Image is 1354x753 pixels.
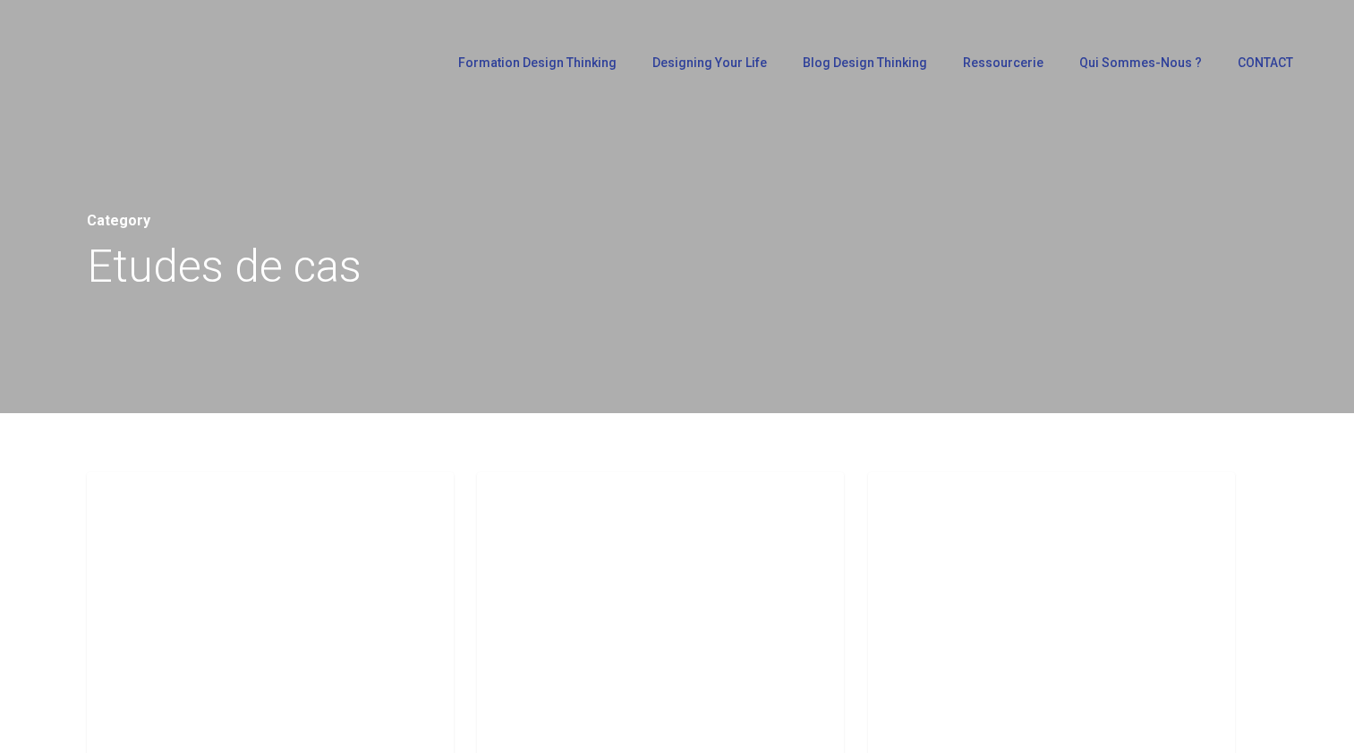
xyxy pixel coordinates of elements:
[643,56,776,69] a: Designing Your Life
[1079,55,1202,70] span: Qui sommes-nous ?
[495,490,612,512] a: Etudes de cas
[87,235,1268,298] h1: Etudes de cas
[954,56,1052,69] a: Ressourcerie
[87,212,150,229] span: Category
[1238,55,1293,70] span: CONTACT
[458,55,617,70] span: Formation Design Thinking
[963,55,1043,70] span: Ressourcerie
[449,56,626,69] a: Formation Design Thinking
[1229,56,1302,69] a: CONTACT
[652,55,767,70] span: Designing Your Life
[803,55,927,70] span: Blog Design Thinking
[794,56,936,69] a: Blog Design Thinking
[1070,56,1211,69] a: Qui sommes-nous ?
[886,490,1003,512] a: Etudes de cas
[105,490,222,512] a: Etudes de cas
